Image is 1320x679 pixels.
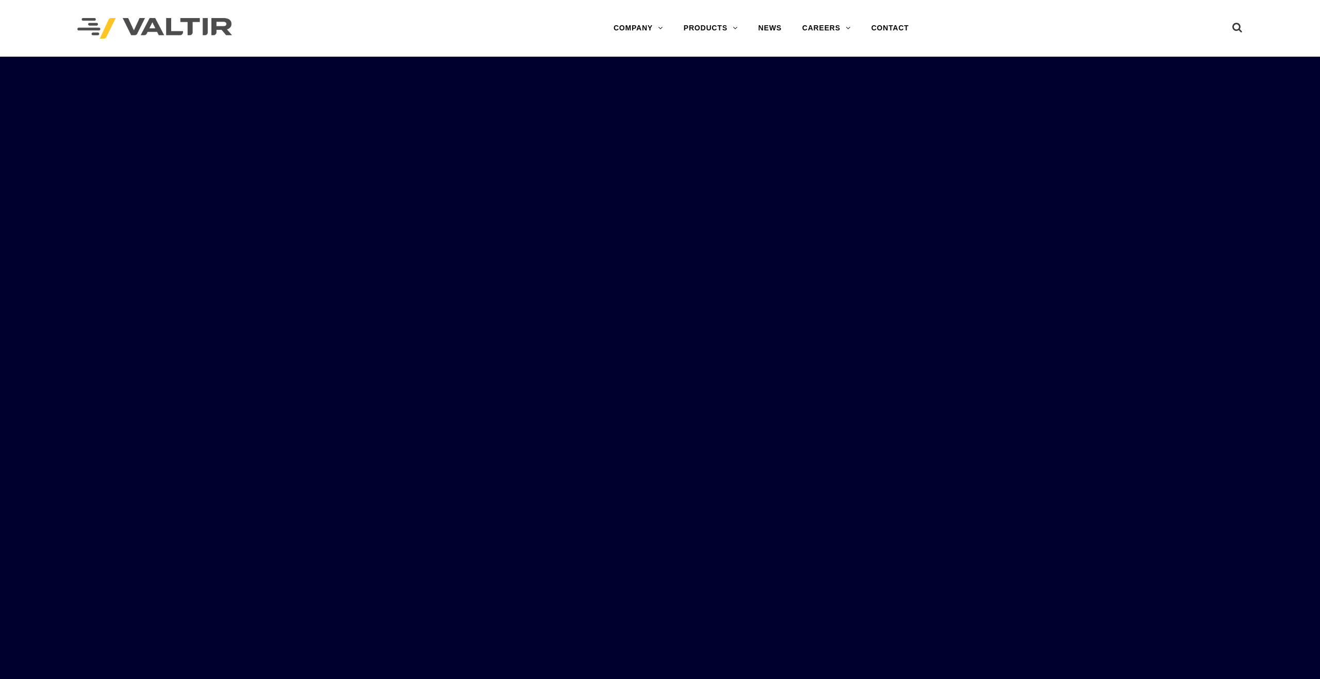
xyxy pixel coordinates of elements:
a: PRODUCTS [673,18,748,39]
a: CONTACT [861,18,919,39]
a: COMPANY [603,18,673,39]
a: NEWS [748,18,792,39]
img: Valtir [77,18,232,39]
a: CAREERS [792,18,861,39]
